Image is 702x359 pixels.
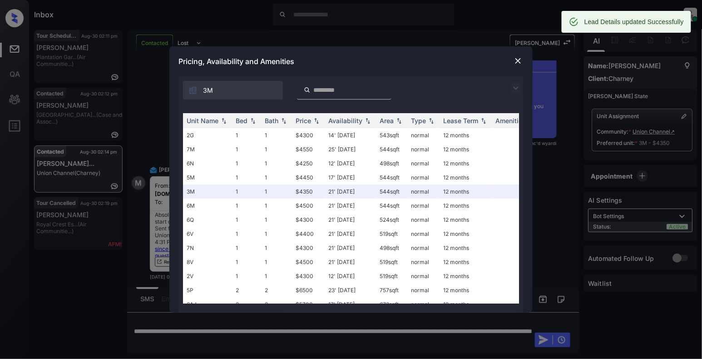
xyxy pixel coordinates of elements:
[440,213,492,227] td: 12 months
[292,297,325,311] td: $5700
[325,170,376,184] td: 17' [DATE]
[584,14,684,30] div: Lead Details updated Successfully
[292,227,325,241] td: $4400
[183,241,232,255] td: 7N
[232,241,261,255] td: 1
[376,156,407,170] td: 498 sqft
[440,283,492,297] td: 12 months
[376,241,407,255] td: 498 sqft
[376,297,407,311] td: 672 sqft
[407,241,440,255] td: normal
[376,184,407,199] td: 544 sqft
[292,255,325,269] td: $4500
[325,269,376,283] td: 12' [DATE]
[510,83,521,94] img: icon-zuma
[232,156,261,170] td: 1
[292,213,325,227] td: $4300
[407,283,440,297] td: normal
[292,142,325,156] td: $4550
[407,297,440,311] td: normal
[188,86,198,95] img: icon-zuma
[440,269,492,283] td: 12 months
[325,128,376,142] td: 14' [DATE]
[376,283,407,297] td: 757 sqft
[325,213,376,227] td: 21' [DATE]
[440,156,492,170] td: 12 months
[440,142,492,156] td: 12 months
[183,199,232,213] td: 6M
[479,118,488,124] img: sorting
[261,283,292,297] td: 2
[261,213,292,227] td: 1
[183,142,232,156] td: 7M
[427,118,436,124] img: sorting
[183,227,232,241] td: 6V
[261,199,292,213] td: 1
[325,199,376,213] td: 21' [DATE]
[232,184,261,199] td: 1
[407,142,440,156] td: normal
[292,283,325,297] td: $6500
[261,227,292,241] td: 1
[261,128,292,142] td: 1
[232,128,261,142] td: 1
[376,255,407,269] td: 519 sqft
[261,269,292,283] td: 1
[292,170,325,184] td: $4450
[261,142,292,156] td: 1
[376,142,407,156] td: 544 sqft
[261,255,292,269] td: 1
[407,255,440,269] td: normal
[407,213,440,227] td: normal
[183,283,232,297] td: 5P
[407,156,440,170] td: normal
[325,184,376,199] td: 21' [DATE]
[232,213,261,227] td: 1
[261,241,292,255] td: 1
[440,255,492,269] td: 12 months
[363,118,372,124] img: sorting
[440,227,492,241] td: 12 months
[440,199,492,213] td: 12 months
[203,85,213,95] span: 3M
[440,241,492,255] td: 12 months
[312,118,321,124] img: sorting
[265,117,278,125] div: Bath
[187,117,218,125] div: Unit Name
[411,117,426,125] div: Type
[232,297,261,311] td: 2
[407,227,440,241] td: normal
[325,156,376,170] td: 12' [DATE]
[292,241,325,255] td: $4300
[183,156,232,170] td: 6N
[232,283,261,297] td: 2
[440,170,492,184] td: 12 months
[232,142,261,156] td: 1
[440,297,492,311] td: 12 months
[183,297,232,311] td: 6AJ
[407,269,440,283] td: normal
[325,283,376,297] td: 23' [DATE]
[219,118,228,124] img: sorting
[407,184,440,199] td: normal
[380,117,394,125] div: Area
[376,227,407,241] td: 519 sqft
[443,117,478,125] div: Lease Term
[296,117,311,125] div: Price
[407,170,440,184] td: normal
[232,269,261,283] td: 1
[236,117,247,125] div: Bed
[376,213,407,227] td: 524 sqft
[183,213,232,227] td: 6Q
[232,227,261,241] td: 1
[325,142,376,156] td: 25' [DATE]
[514,56,523,65] img: close
[183,269,232,283] td: 2V
[304,86,311,94] img: icon-zuma
[325,255,376,269] td: 21' [DATE]
[292,199,325,213] td: $4500
[325,227,376,241] td: 21' [DATE]
[395,118,404,124] img: sorting
[183,255,232,269] td: 8V
[292,269,325,283] td: $4300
